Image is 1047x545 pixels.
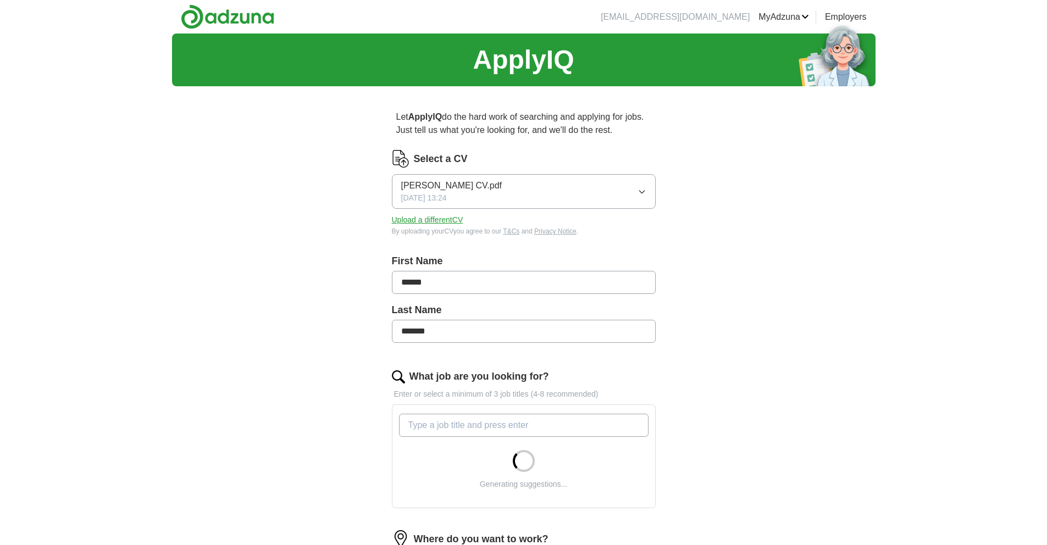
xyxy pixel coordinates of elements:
img: CV Icon [392,150,409,168]
label: Select a CV [414,152,468,166]
div: By uploading your CV you agree to our and . [392,226,656,236]
p: Enter or select a minimum of 3 job titles (4-8 recommended) [392,388,656,400]
span: [DATE] 13:24 [401,192,447,204]
li: [EMAIL_ADDRESS][DOMAIN_NAME] [601,10,750,24]
a: T&Cs [503,227,519,235]
div: Generating suggestions... [480,479,568,490]
button: Upload a differentCV [392,214,463,226]
span: [PERSON_NAME] CV.pdf [401,179,502,192]
button: [PERSON_NAME] CV.pdf[DATE] 13:24 [392,174,656,209]
label: What job are you looking for? [409,369,549,384]
img: search.png [392,370,405,383]
a: Employers [825,10,867,24]
label: First Name [392,254,656,269]
strong: ApplyIQ [408,112,442,121]
label: Last Name [392,303,656,318]
a: MyAdzuna [758,10,809,24]
h1: ApplyIQ [473,40,574,80]
input: Type a job title and press enter [399,414,649,437]
img: Adzuna logo [181,4,274,29]
a: Privacy Notice [534,227,577,235]
p: Let do the hard work of searching and applying for jobs. Just tell us what you're looking for, an... [392,106,656,141]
